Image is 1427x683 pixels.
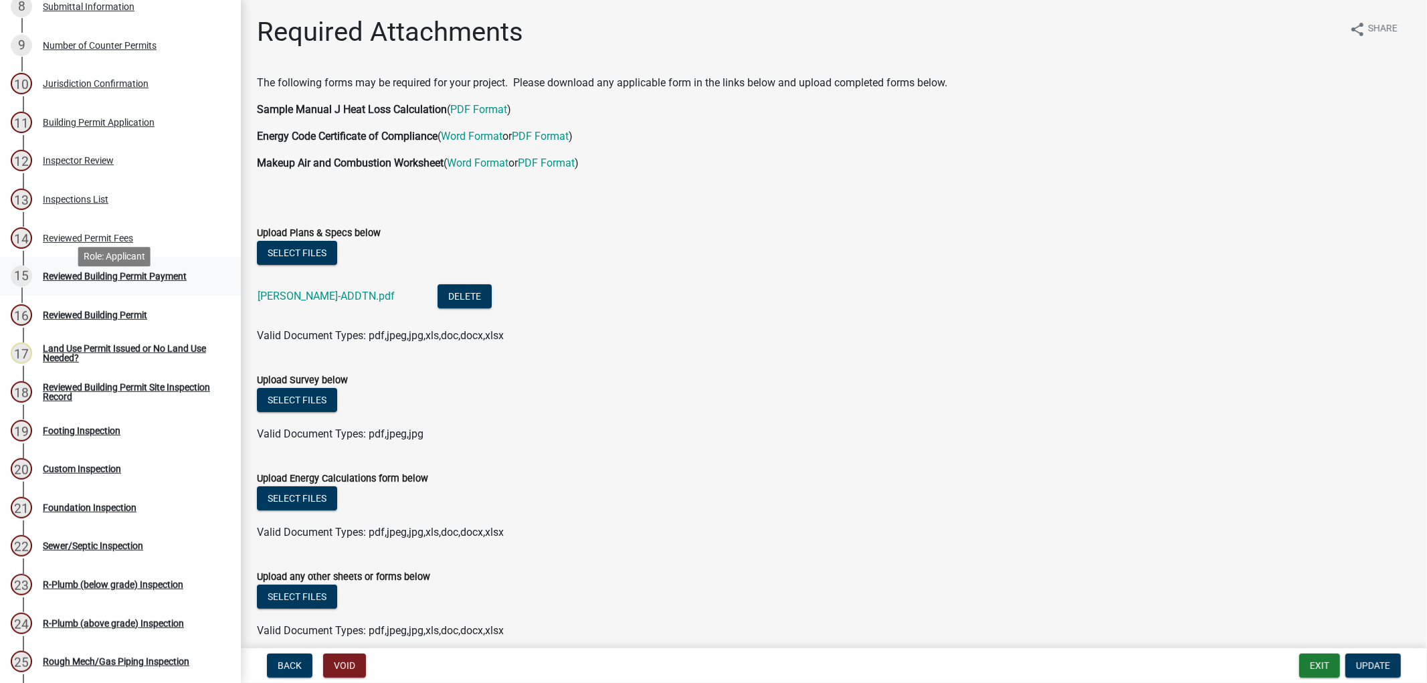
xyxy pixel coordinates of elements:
strong: Makeup Air and Combustion Worksheet [257,157,444,169]
div: Inspections List [43,195,108,204]
label: Upload Survey below [257,376,348,385]
div: Sewer/Septic Inspection [43,541,143,551]
div: 17 [11,343,32,364]
button: Void [323,654,366,678]
div: Foundation Inspection [43,503,136,512]
div: 18 [11,381,32,403]
div: 11 [11,112,32,133]
div: 13 [11,189,32,210]
p: The following forms may be required for your project. Please download any applicable form in the ... [257,75,1411,91]
div: 20 [11,458,32,480]
span: Valid Document Types: pdf,jpeg,jpg,xls,doc,docx,xlsx [257,526,504,539]
label: Upload Plans & Specs below [257,229,381,238]
div: Footing Inspection [43,426,120,435]
div: 14 [11,227,32,249]
p: ( or ) [257,128,1411,144]
div: 25 [11,651,32,672]
span: Valid Document Types: pdf,jpeg,jpg,xls,doc,docx,xlsx [257,624,504,637]
a: Word Format [447,157,508,169]
div: 19 [11,420,32,442]
button: shareShare [1339,16,1408,42]
div: 24 [11,613,32,634]
button: Select files [257,486,337,510]
button: Delete [438,284,492,308]
div: 23 [11,574,32,595]
button: Select files [257,585,337,609]
wm-modal-confirm: Delete Document [438,291,492,304]
button: Update [1345,654,1401,678]
div: Rough Mech/Gas Piping Inspection [43,657,189,666]
button: Select files [257,388,337,412]
i: share [1349,21,1365,37]
a: PDF Format [512,130,569,142]
a: PDF Format [450,103,507,116]
div: Submittal Information [43,2,134,11]
span: Share [1368,21,1398,37]
p: ( ) [257,102,1411,118]
button: Back [267,654,312,678]
span: Back [278,660,302,671]
div: 22 [11,535,32,557]
span: Valid Document Types: pdf,jpeg,jpg [257,427,423,440]
div: Reviewed Building Permit [43,310,147,320]
button: Select files [257,241,337,265]
div: Building Permit Application [43,118,155,127]
strong: Sample Manual J Heat Loss Calculation [257,103,447,116]
div: 9 [11,35,32,56]
span: Valid Document Types: pdf,jpeg,jpg,xls,doc,docx,xlsx [257,329,504,342]
div: R-Plumb (below grade) Inspection [43,580,183,589]
div: Reviewed Building Permit Site Inspection Record [43,383,219,401]
p: ( or ) [257,155,1411,171]
a: PDF Format [518,157,575,169]
div: 12 [11,150,32,171]
div: R-Plumb (above grade) Inspection [43,619,184,628]
div: 15 [11,266,32,287]
label: Upload any other sheets or forms below [257,573,430,582]
div: Number of Counter Permits [43,41,157,50]
div: 21 [11,497,32,518]
div: Reviewed Building Permit Payment [43,272,187,281]
div: 16 [11,304,32,326]
div: Custom Inspection [43,464,121,474]
h1: Required Attachments [257,16,523,48]
div: Role: Applicant [78,247,151,266]
div: Inspector Review [43,156,114,165]
a: Word Format [441,130,502,142]
div: Land Use Permit Issued or No Land Use Needed? [43,344,219,363]
div: Reviewed Permit Fees [43,233,133,243]
span: Update [1356,660,1390,671]
button: Exit [1299,654,1340,678]
label: Upload Energy Calculations form below [257,474,428,484]
a: [PERSON_NAME]-ADDTN.pdf [258,290,395,302]
strong: Energy Code Certificate of Compliance [257,130,438,142]
div: Jurisdiction Confirmation [43,79,149,88]
div: 10 [11,73,32,94]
